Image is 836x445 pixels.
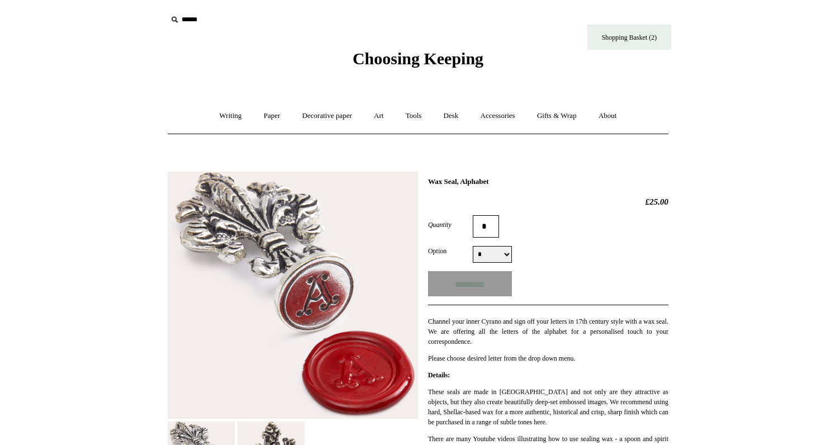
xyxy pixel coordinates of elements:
span: Choosing Keeping [353,49,483,68]
a: Writing [210,101,252,131]
a: Accessories [471,101,525,131]
a: Art [364,101,393,131]
p: These seals are made in [GEOGRAPHIC_DATA] and not only are they attractive as objects, but they a... [428,387,668,427]
strong: Details: [428,371,450,379]
label: Option [428,246,473,256]
label: Quantity [428,220,473,230]
h1: Wax Seal, Alphabet [428,177,668,186]
a: Tools [396,101,432,131]
a: Desk [434,101,469,131]
h2: £25.00 [428,197,668,207]
a: Decorative paper [292,101,362,131]
p: Channel your inner Cyrano and sign off your letters in 17th century style with a wax seal. We are... [428,316,668,347]
p: Please choose desired letter from the drop down menu. [428,353,668,363]
a: Paper [254,101,291,131]
a: Choosing Keeping [353,58,483,66]
a: About [588,101,627,131]
a: Gifts & Wrap [527,101,587,131]
img: Wax Seal, Alphabet [168,172,418,419]
a: Shopping Basket (2) [587,25,671,50]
